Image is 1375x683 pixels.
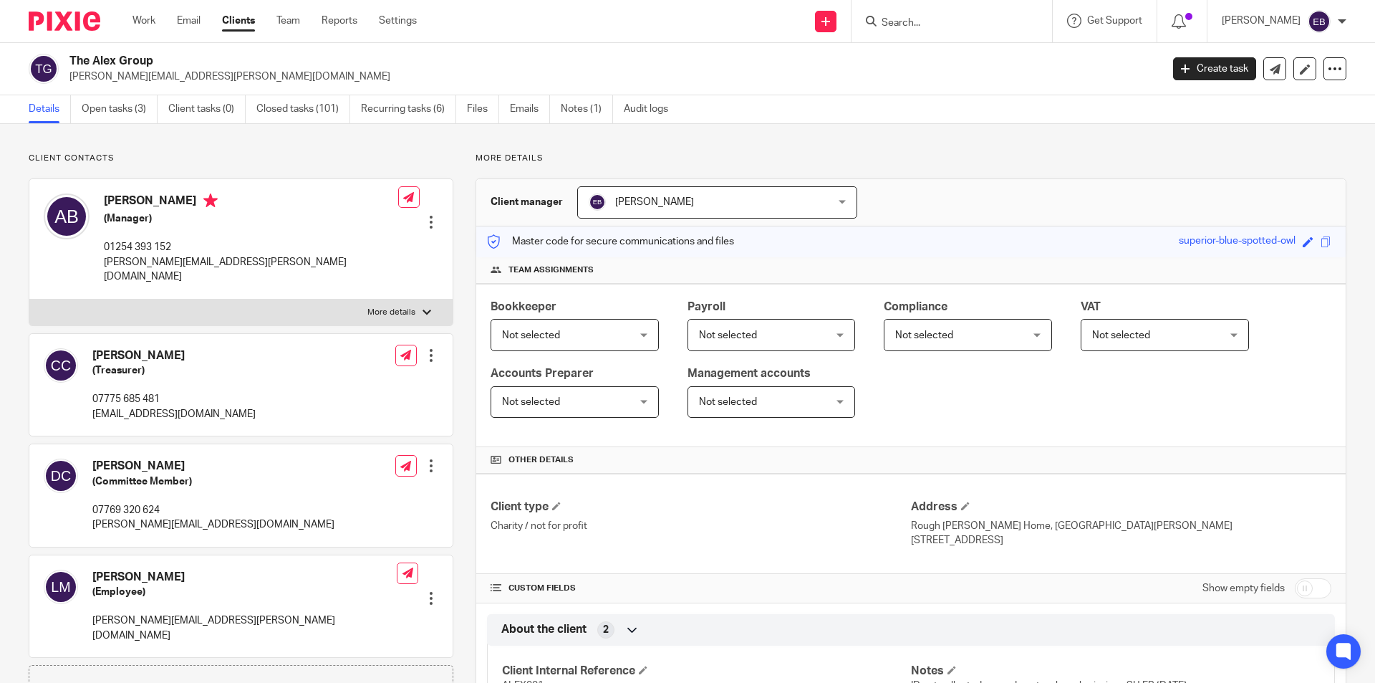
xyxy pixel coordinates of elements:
span: Compliance [884,301,947,312]
div: superior-blue-spotted-owl [1179,234,1296,250]
a: Files [467,95,499,123]
h5: (Employee) [92,585,397,599]
p: [PERSON_NAME][EMAIL_ADDRESS][PERSON_NAME][DOMAIN_NAME] [92,613,397,643]
p: More details [476,153,1346,164]
p: [PERSON_NAME][EMAIL_ADDRESS][PERSON_NAME][DOMAIN_NAME] [69,70,1152,84]
i: Primary [203,194,218,208]
p: Client contacts [29,153,453,164]
a: Work [132,14,155,28]
span: Payroll [687,301,725,312]
span: Bookkeeper [491,301,556,312]
span: 2 [603,623,609,637]
p: 07769 320 624 [92,503,334,517]
a: Details [29,95,71,123]
a: Reports [322,14,357,28]
p: [PERSON_NAME] [1222,14,1301,28]
span: Accounts Preparer [491,368,594,379]
h4: [PERSON_NAME] [92,348,256,363]
span: Not selected [895,330,953,340]
p: [EMAIL_ADDRESS][DOMAIN_NAME] [92,407,256,421]
a: Open tasks (3) [82,95,158,123]
img: svg%3E [44,348,78,383]
h4: Address [911,500,1331,515]
a: Team [276,14,300,28]
span: Other details [508,454,574,466]
p: [PERSON_NAME][EMAIL_ADDRESS][DOMAIN_NAME] [92,517,334,532]
img: Pixie [29,11,100,31]
h4: Client Internal Reference [502,664,911,679]
a: Notes (1) [561,95,613,123]
h3: Client manager [491,195,563,209]
span: Not selected [1092,330,1150,340]
a: Emails [510,95,550,123]
a: Settings [379,14,417,28]
h5: (Committee Member) [92,474,334,489]
a: Audit logs [624,95,679,123]
span: Management accounts [687,368,811,379]
p: Charity / not for profit [491,519,911,533]
span: Not selected [699,397,757,407]
h4: CUSTOM FIELDS [491,583,911,594]
p: 07775 685 481 [92,392,256,406]
img: svg%3E [44,570,78,604]
img: svg%3E [589,194,606,211]
p: Rough [PERSON_NAME] Home, [GEOGRAPHIC_DATA][PERSON_NAME] [911,519,1331,533]
label: Show empty fields [1202,581,1285,596]
img: svg%3E [1308,10,1331,33]
h5: (Treasurer) [92,363,256,378]
a: Closed tasks (101) [256,95,350,123]
p: More details [367,307,415,318]
span: VAT [1081,301,1101,312]
span: Not selected [699,330,757,340]
p: 01254 393 152 [104,240,398,254]
h4: Client type [491,500,911,515]
span: [PERSON_NAME] [615,197,694,207]
a: Email [177,14,201,28]
span: About the client [501,622,587,637]
img: svg%3E [29,54,59,84]
span: Team assignments [508,264,594,276]
h4: [PERSON_NAME] [92,570,397,585]
input: Search [880,17,1009,30]
a: Clients [222,14,255,28]
a: Create task [1173,57,1256,80]
a: Client tasks (0) [168,95,246,123]
span: Not selected [502,397,560,407]
h4: Notes [911,664,1320,679]
span: Get Support [1087,16,1142,26]
p: Master code for secure communications and files [487,234,734,249]
h5: (Manager) [104,211,398,226]
span: Not selected [502,330,560,340]
img: svg%3E [44,459,78,493]
h2: The Alex Group [69,54,935,69]
a: Recurring tasks (6) [361,95,456,123]
h4: [PERSON_NAME] [104,194,398,211]
img: svg%3E [44,194,90,239]
p: [STREET_ADDRESS] [911,533,1331,548]
p: [PERSON_NAME][EMAIL_ADDRESS][PERSON_NAME][DOMAIN_NAME] [104,255,398,285]
h4: [PERSON_NAME] [92,459,334,474]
